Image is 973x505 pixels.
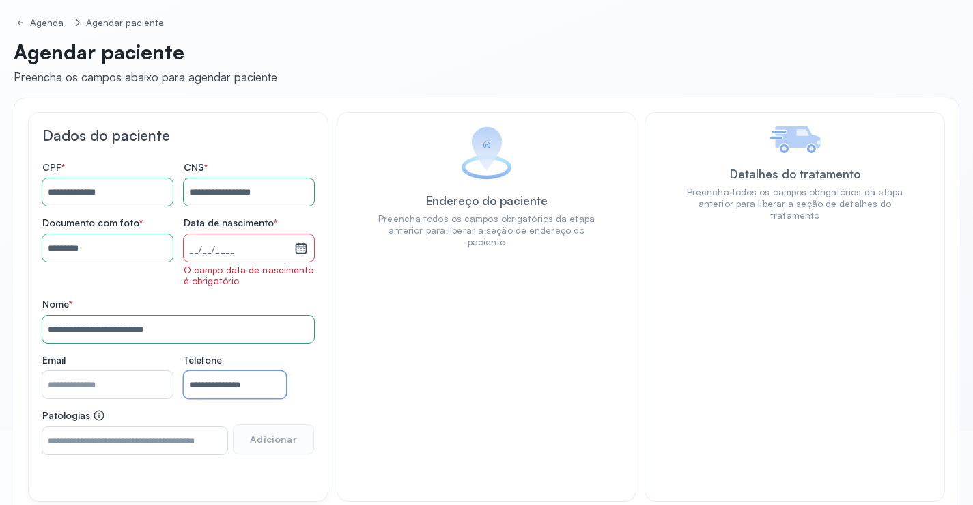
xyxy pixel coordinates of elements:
[730,167,860,181] div: Detalhes do tratamento
[30,17,67,29] div: Agenda
[426,193,548,208] div: Endereço do paciente
[233,424,313,454] button: Adicionar
[83,14,167,31] a: Agendar paciente
[378,213,595,248] div: Preencha todos os campos obrigatórios da etapa anterior para liberar a seção de endereço do paciente
[42,409,105,422] span: Patologias
[184,161,208,174] span: CNS
[14,70,277,84] div: Preencha os campos abaixo para agendar paciente
[42,298,72,310] span: Nome
[14,40,277,64] p: Agendar paciente
[14,14,70,31] a: Agenda
[86,17,165,29] div: Agendar paciente
[42,354,66,366] span: Email
[184,354,222,366] span: Telefone
[770,126,821,153] img: Imagem de Detalhes do tratamento
[42,217,143,229] span: Documento com foto
[184,217,277,229] span: Data de nascimento
[184,264,314,288] div: O campo data de nascimento é obrigatório
[42,161,65,174] span: CPF
[42,126,314,144] h3: Dados do paciente
[189,243,289,257] small: __/__/____
[461,126,512,180] img: Imagem de Endereço do paciente
[686,187,903,221] div: Preencha todos os campos obrigatórios da etapa anterior para liberar a seção de detalhes do trata...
